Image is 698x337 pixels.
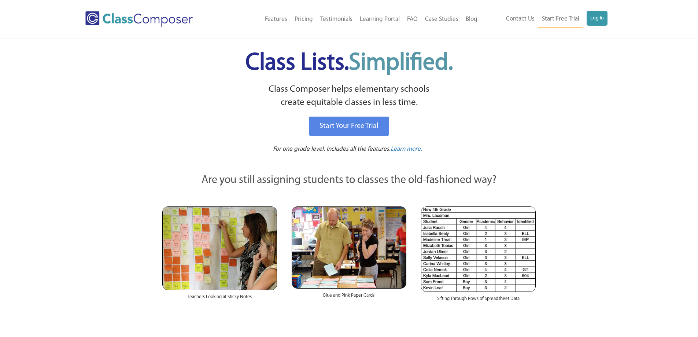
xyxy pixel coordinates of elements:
img: Teachers Looking at Sticky Notes [162,206,277,290]
a: Features [261,11,291,28]
a: Log In [587,11,607,26]
a: Case Studies [421,11,462,28]
img: Blue and Pink Paper Cards [292,206,406,288]
img: Spreadsheets [421,206,536,292]
span: For one grade level. Includes all the features. [273,146,391,152]
span: Start Your Free Trial [320,122,378,130]
a: Pricing [291,11,317,28]
a: Start Your Free Trial [309,117,389,136]
a: Contact Us [502,11,538,27]
a: Blog [462,11,481,28]
span: Learn more. [391,146,422,152]
a: Learn more. [391,145,422,154]
span: Simplified. [349,51,453,75]
span: Class Lists. [245,51,453,75]
nav: Header Menu [481,11,607,28]
a: FAQ [403,11,421,28]
img: Class Composer [85,11,193,27]
div: Teachers Looking at Sticky Notes [162,290,277,308]
div: Blue and Pink Paper Cards [292,289,406,306]
div: Sifting Through Rows of Spreadsheet Data [421,292,536,309]
nav: Header Menu [223,11,481,28]
p: Are you still assigning students to classes the old-fashioned way? [162,172,536,188]
a: Start Free Trial [538,11,583,28]
p: Class Composer helps elementary schools create equitable classes in less time. [161,83,537,110]
a: Testimonials [317,11,356,28]
a: Learning Portal [356,11,403,28]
